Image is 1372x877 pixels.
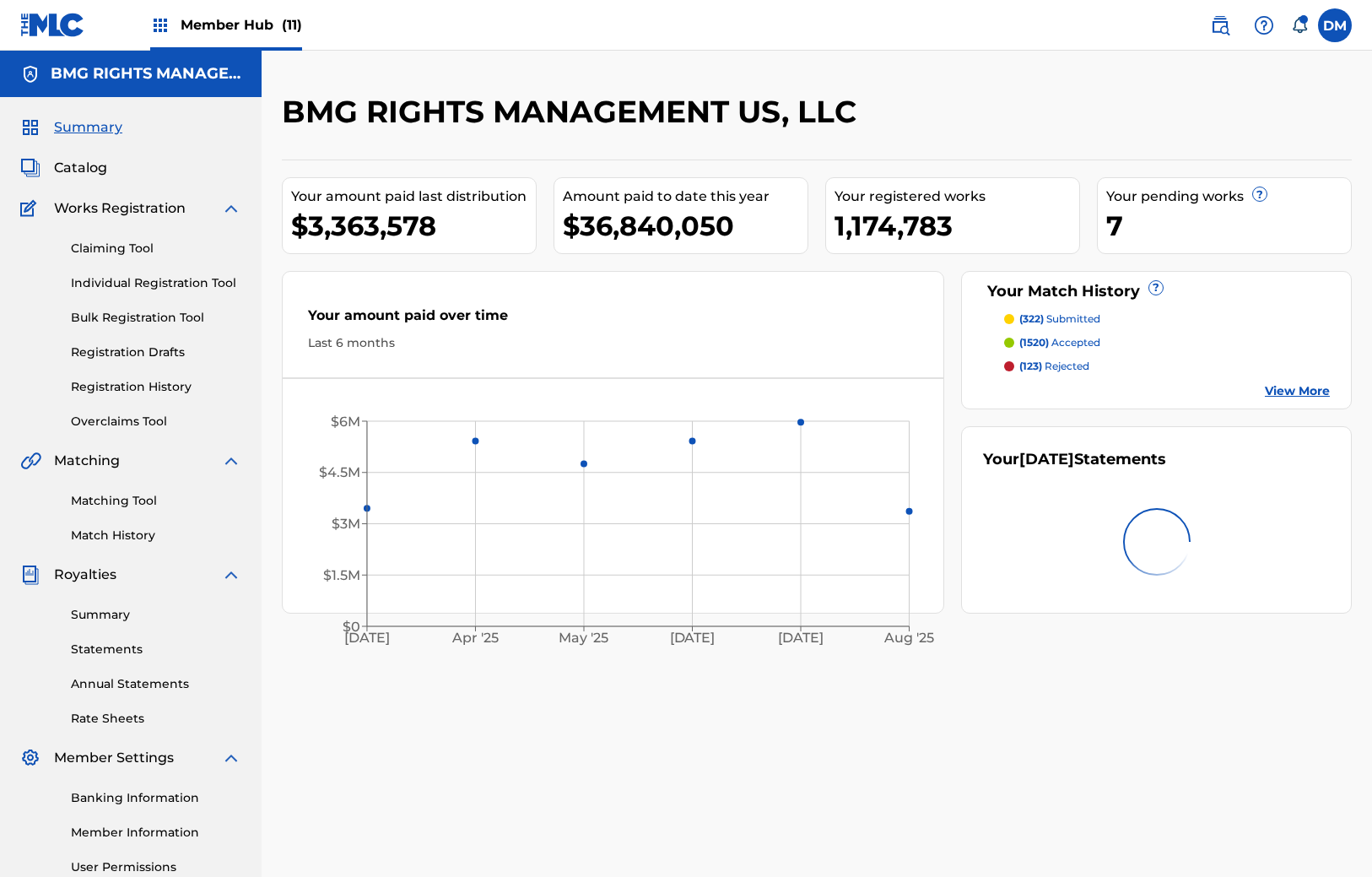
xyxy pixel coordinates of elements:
[1210,15,1230,35] img: search
[71,675,241,693] a: Annual Statements
[983,280,1330,303] div: Your Match History
[1203,8,1237,42] a: Public Search
[1019,335,1100,350] p: accepted
[1149,281,1163,295] span: ?
[282,93,865,131] h2: BMG RIGHTS MANAGEMENT US, LLC
[54,451,120,471] span: Matching
[20,117,41,138] img: Summary
[71,710,241,728] a: Rate Sheets
[71,641,241,658] a: Statements
[1288,796,1372,877] iframe: Chat Widget
[778,631,824,647] tspan: [DATE]
[20,198,42,219] img: Works Registration
[71,492,241,510] a: Matching Tool
[20,565,41,585] img: Royalties
[835,207,1079,245] div: 1,174,783
[20,158,41,178] img: Catalog
[20,13,85,37] img: MLC Logo
[343,619,360,635] tspan: $0
[1291,17,1308,34] div: Notifications
[835,187,1079,207] div: Your registered works
[1253,187,1267,201] span: ?
[291,207,536,245] div: $3,363,578
[1254,15,1274,35] img: help
[71,378,241,396] a: Registration History
[1019,360,1042,372] span: (123)
[20,748,41,768] img: Member Settings
[71,240,241,257] a: Claiming Tool
[319,464,360,480] tspan: $4.5M
[221,748,241,768] img: expand
[71,274,241,292] a: Individual Registration Tool
[71,858,241,876] a: User Permissions
[1019,312,1044,325] span: (322)
[221,565,241,585] img: expand
[1019,359,1089,374] p: rejected
[1004,335,1330,350] a: (1520) accepted
[20,117,122,138] a: SummarySummary
[308,306,918,334] div: Your amount paid over time
[332,516,360,532] tspan: $3M
[883,631,934,647] tspan: Aug '25
[71,789,241,807] a: Banking Information
[1004,359,1330,374] a: (123) rejected
[71,527,241,544] a: Match History
[221,198,241,219] img: expand
[1265,382,1330,400] a: View More
[54,158,107,178] span: Catalog
[1318,8,1352,42] div: User Menu
[54,565,116,585] span: Royalties
[291,187,536,207] div: Your amount paid last distribution
[20,451,41,471] img: Matching
[1106,207,1351,245] div: 7
[71,309,241,327] a: Bulk Registration Tool
[563,187,808,207] div: Amount paid to date this year
[563,207,808,245] div: $36,840,050
[1247,8,1281,42] div: Help
[54,198,186,219] span: Works Registration
[71,606,241,624] a: Summary
[331,414,360,430] tspan: $6M
[451,631,499,647] tspan: Apr '25
[282,17,302,33] span: (11)
[323,567,360,583] tspan: $1.5M
[71,413,241,430] a: Overclaims Tool
[1106,187,1351,207] div: Your pending works
[54,748,174,768] span: Member Settings
[71,344,241,361] a: Registration Drafts
[54,117,122,138] span: Summary
[559,631,609,647] tspan: May '25
[221,451,241,471] img: expand
[71,824,241,842] a: Member Information
[670,631,716,647] tspan: [DATE]
[983,448,1166,471] div: Your Statements
[20,158,107,178] a: CatalogCatalog
[1019,311,1100,327] p: submitted
[344,631,390,647] tspan: [DATE]
[1121,506,1193,578] img: preloader
[308,334,918,352] div: Last 6 months
[51,64,241,84] h5: BMG RIGHTS MANAGEMENT US, LLC
[181,15,302,35] span: Member Hub
[1019,450,1074,468] span: [DATE]
[1004,311,1330,327] a: (322) submitted
[150,15,170,35] img: Top Rightsholders
[20,64,41,84] img: Accounts
[1019,336,1049,349] span: (1520)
